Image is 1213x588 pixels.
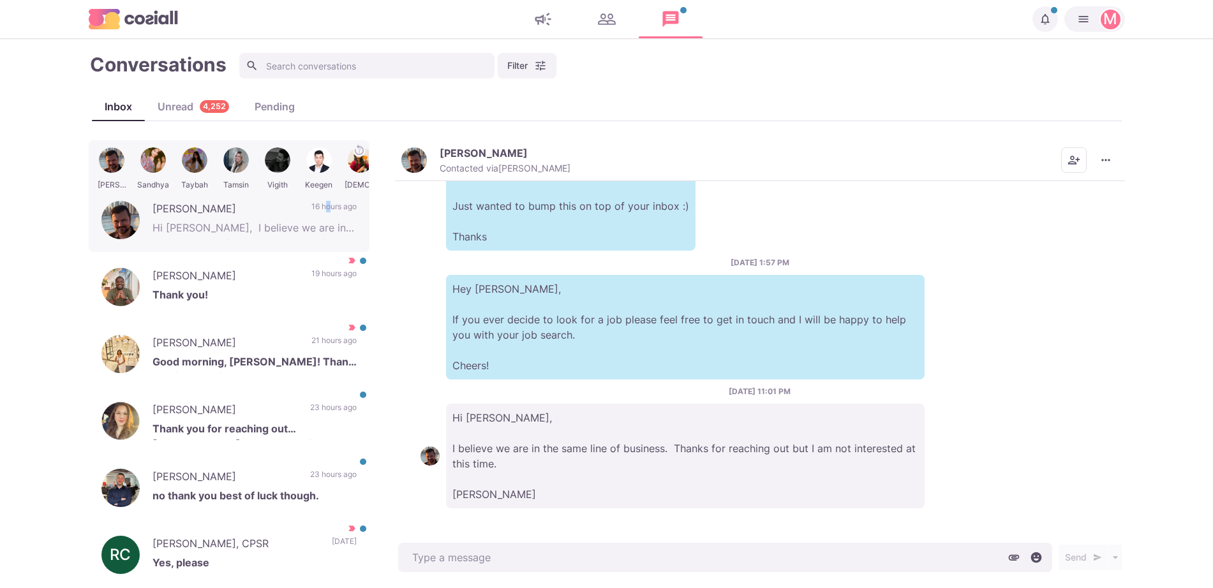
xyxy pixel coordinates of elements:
p: Good morning, [PERSON_NAME]! Thank you for reaching out. How are you doing? I just noticed your m... [153,354,357,373]
p: Hi [PERSON_NAME], I believe we are in the same line of business. Thanks for reaching out but I am... [446,404,925,508]
p: [PERSON_NAME] [153,268,299,287]
p: [PERSON_NAME] [153,469,297,488]
div: Inbox [92,99,145,114]
p: 19 hours ago [311,268,357,287]
p: [DATE] 11:01 PM [729,386,791,397]
button: Steven Oliver[PERSON_NAME]Contacted via[PERSON_NAME] [401,147,570,174]
img: Steven Oliver [401,147,427,173]
img: logo [89,9,178,29]
img: Steven Oliver [420,446,440,466]
p: [DATE] 1:57 PM [731,257,789,268]
img: Steven Oliver [101,201,140,239]
p: no thank you best of luck though. [153,488,357,507]
p: Thank you for reaching out [PERSON_NAME]. I am not looking at this time but appreciate you thinki... [153,421,357,440]
p: Thank you! [153,287,357,306]
div: Pending [242,99,308,114]
p: Contacted via [PERSON_NAME] [440,163,570,174]
div: Martin [1103,11,1117,27]
p: [PERSON_NAME] [440,147,528,159]
p: [PERSON_NAME], CPSR [153,536,319,555]
button: Attach files [1004,548,1023,567]
button: Send [1059,545,1108,570]
p: [DATE] [332,536,357,555]
p: 4,252 [203,101,226,113]
div: Rehan Turki, CPSR [110,547,131,562]
p: Hello [PERSON_NAME] Just wanted to bump this on top of your inbox :) Thanks [446,161,696,251]
p: 16 hours ago [311,201,357,220]
img: Danielle S. [101,402,140,440]
p: [PERSON_NAME] [153,335,299,354]
p: Hey [PERSON_NAME], If you ever decide to look for a job please feel free to get in touch and I wi... [446,275,925,379]
img: Rilind Berisha [101,469,140,507]
p: [PERSON_NAME] [153,201,299,220]
button: Select emoji [1027,548,1046,567]
input: Search conversations [239,53,495,78]
p: 23 hours ago [310,469,357,488]
h1: Conversations [90,53,227,76]
button: Filter [498,53,556,78]
img: Jasveer Yadav [101,335,140,373]
p: 21 hours ago [311,335,357,354]
p: Hi [PERSON_NAME], I believe we are in the same line of business. Thanks for reaching out but I am... [153,220,357,239]
p: [PERSON_NAME] [153,402,297,421]
p: Yes, please [153,555,357,574]
button: Martin [1064,6,1125,32]
button: More menu [1093,147,1119,173]
p: 23 hours ago [310,402,357,421]
button: Add add contacts [1061,147,1087,173]
button: Notifications [1032,6,1058,32]
img: Isaac O. [101,268,140,306]
div: Unread [145,99,242,114]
